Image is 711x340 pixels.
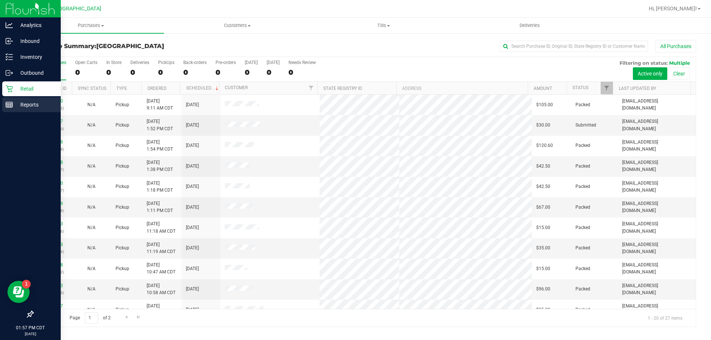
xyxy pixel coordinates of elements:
[147,159,173,173] span: [DATE] 1:38 PM CDT
[3,331,57,337] p: [DATE]
[633,67,667,80] button: Active only
[87,184,96,189] span: Not Applicable
[6,69,13,77] inline-svg: Outbound
[116,245,129,252] span: Pickup
[87,306,96,313] button: N/A
[42,283,63,288] a: 11812743
[147,221,176,235] span: [DATE] 11:18 AM CDT
[573,85,588,90] a: Status
[158,68,174,77] div: 0
[116,204,129,211] span: Pickup
[116,101,129,108] span: Pickup
[147,86,167,91] a: Ordered
[13,84,57,93] p: Retail
[121,312,132,322] a: Go to the next page
[42,242,63,247] a: 11812993
[6,21,13,29] inline-svg: Analytics
[87,183,96,190] button: N/A
[536,245,550,252] span: $35.00
[42,139,63,145] a: 11813929
[536,306,550,313] span: $35.00
[147,200,173,214] span: [DATE] 1:11 PM CDT
[147,282,176,296] span: [DATE] 10:58 AM CDT
[186,122,199,129] span: [DATE]
[536,224,550,231] span: $15.00
[18,22,164,29] span: Purchases
[245,68,258,77] div: 0
[655,40,696,53] button: All Purchases
[310,18,457,33] a: Tills
[133,312,144,322] a: Go to the last page
[396,82,528,95] th: Address
[186,245,199,252] span: [DATE]
[536,204,550,211] span: $67.00
[13,68,57,77] p: Outbound
[575,183,590,190] span: Packed
[6,101,13,108] inline-svg: Reports
[622,139,691,153] span: [EMAIL_ADDRESS][DOMAIN_NAME]
[130,60,149,65] div: Deliveries
[164,18,310,33] a: Customers
[42,181,63,186] a: 11813730
[536,142,553,149] span: $120.60
[622,180,691,194] span: [EMAIL_ADDRESS][DOMAIN_NAME]
[158,60,174,65] div: PickUps
[183,68,207,77] div: 0
[164,22,310,29] span: Customers
[22,280,31,289] iframe: Resource center unread badge
[33,43,254,50] h3: Purchase Summary:
[575,163,590,170] span: Packed
[13,100,57,109] p: Reports
[87,286,96,292] span: Not Applicable
[42,221,63,226] a: 11813003
[147,262,176,276] span: [DATE] 10:47 AM CDT
[87,102,96,107] span: Not Applicable
[87,245,96,250] span: Not Applicable
[13,53,57,61] p: Inventory
[42,201,63,206] a: 11813589
[116,122,129,129] span: Pickup
[87,164,96,169] span: Not Applicable
[75,68,97,77] div: 0
[620,60,668,66] span: Filtering on status:
[147,98,173,112] span: [DATE] 9:11 AM CDT
[6,85,13,92] inline-svg: Retail
[87,265,96,272] button: N/A
[642,312,688,323] span: 1 - 20 of 27 items
[575,286,590,293] span: Packed
[575,306,590,313] span: Packed
[42,160,63,165] a: 11813788
[575,224,590,231] span: Packed
[186,183,199,190] span: [DATE]
[87,205,96,210] span: Not Applicable
[575,245,590,252] span: Packed
[106,68,121,77] div: 0
[186,142,199,149] span: [DATE]
[87,143,96,148] span: Not Applicable
[622,98,691,112] span: [EMAIL_ADDRESS][DOMAIN_NAME]
[267,60,280,65] div: [DATE]
[649,6,697,11] span: Hi, [PERSON_NAME]!
[311,22,456,29] span: Tills
[87,101,96,108] button: N/A
[575,204,590,211] span: Packed
[510,22,550,29] span: Deliveries
[87,142,96,149] button: N/A
[186,286,199,293] span: [DATE]
[116,86,127,91] a: Type
[13,37,57,46] p: Inbound
[622,303,691,317] span: [EMAIL_ADDRESS][DOMAIN_NAME]
[87,245,96,252] button: N/A
[622,282,691,296] span: [EMAIL_ADDRESS][DOMAIN_NAME]
[75,60,97,65] div: Open Carts
[305,82,317,94] a: Filter
[622,241,691,255] span: [EMAIL_ADDRESS][DOMAIN_NAME]
[42,262,63,267] a: 11812748
[536,122,550,129] span: $30.00
[42,119,63,124] a: 11813947
[147,241,176,255] span: [DATE] 11:19 AM CDT
[622,200,691,214] span: [EMAIL_ADDRESS][DOMAIN_NAME]
[116,265,129,272] span: Pickup
[3,324,57,331] p: 01:57 PM CDT
[42,98,63,104] a: 11811680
